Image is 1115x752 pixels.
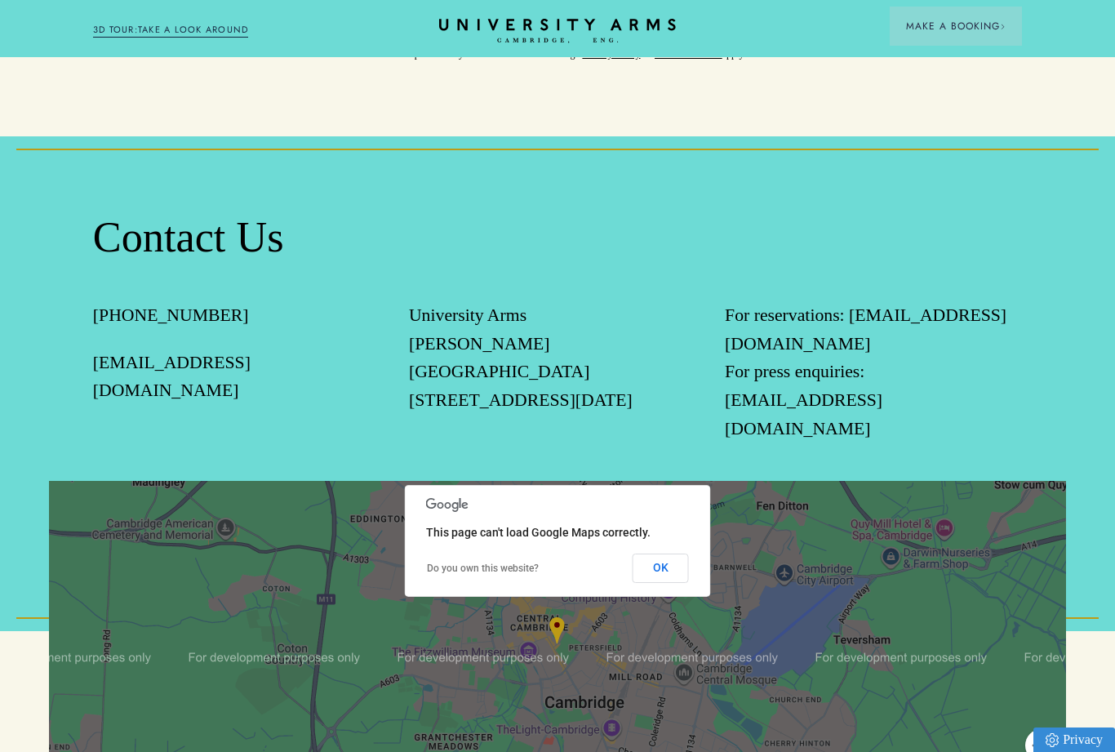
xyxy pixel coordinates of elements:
a: Privacy [1033,728,1115,752]
a: 3D TOUR:TAKE A LOOK AROUND [93,23,249,38]
span: This page can't load Google Maps correctly. [426,526,651,539]
h2: Contact Us [93,211,1022,264]
button: Make a BookingArrow icon [890,7,1022,46]
a: [EMAIL_ADDRESS][DOMAIN_NAME] [93,353,251,401]
button: OK [633,554,689,583]
a: Privacy Policy [582,48,640,60]
p: For reservations: [EMAIL_ADDRESS][DOMAIN_NAME] For press enquiries: [EMAIL_ADDRESS][DOMAIN_NAME] [725,301,1022,443]
img: Arrow icon [1000,24,1006,29]
span: Make a Booking [906,19,1006,33]
a: Terms of Service [655,48,722,60]
p: University Arms [PERSON_NAME][GEOGRAPHIC_DATA][STREET_ADDRESS][DATE] [409,301,706,415]
img: Privacy [1046,733,1059,747]
a: Home [439,19,676,44]
a: [PHONE_NUMBER] [93,305,249,325]
a: Do you own this website? [427,563,539,574]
